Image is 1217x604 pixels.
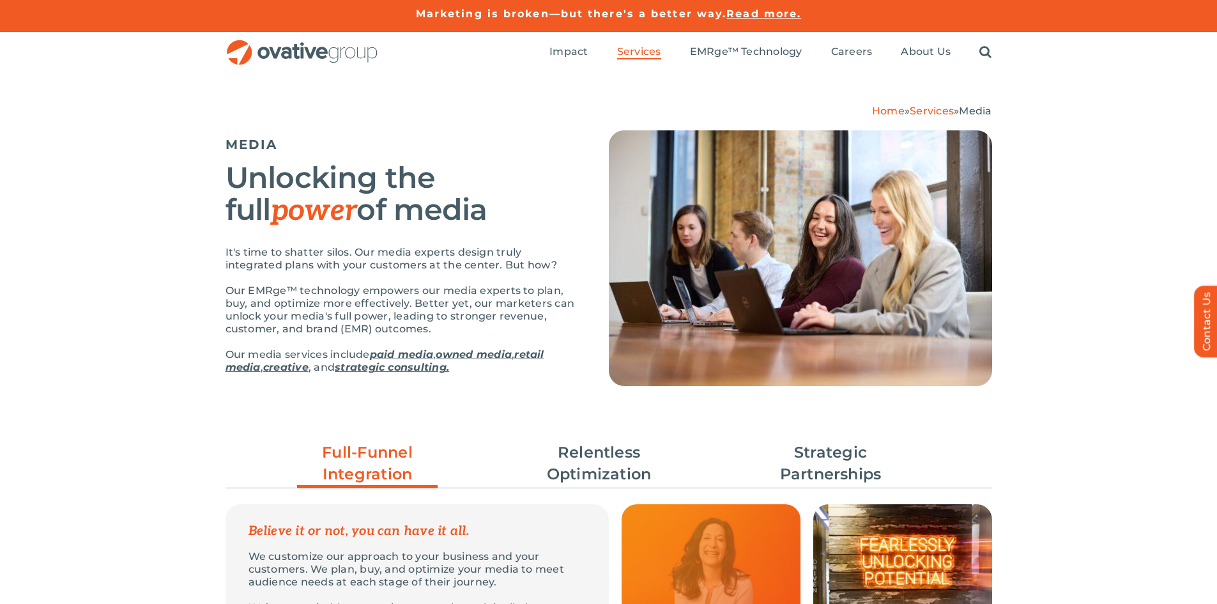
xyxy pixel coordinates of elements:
a: OG_Full_horizontal_RGB [226,38,379,50]
ul: Post Filters [226,435,992,492]
span: About Us [901,45,951,58]
a: Services [617,45,661,59]
p: Our EMRge™ technology empowers our media experts to plan, buy, and optimize more effectively. Bet... [226,284,577,336]
a: Home [872,105,905,117]
span: Impact [549,45,588,58]
a: strategic consulting. [335,361,449,373]
em: power [271,193,357,229]
a: EMRge™ Technology [690,45,802,59]
a: retail media [226,348,544,373]
a: Strategic Partnerships [760,442,901,485]
span: Media [959,105,991,117]
a: Full-Funnel Integration [297,442,438,492]
h5: MEDIA [226,137,577,152]
p: Our media services include , , , , and [226,348,577,374]
a: paid media [370,348,433,360]
a: Search [979,45,991,59]
a: Careers [831,45,873,59]
span: Careers [831,45,873,58]
nav: Menu [549,32,991,73]
span: EMRge™ Technology [690,45,802,58]
a: creative [263,361,309,373]
a: Read more. [726,8,801,20]
a: About Us [901,45,951,59]
a: Impact [549,45,588,59]
a: Relentless Optimization [529,442,670,485]
a: owned media [436,348,512,360]
p: Believe it or not, you can have it all. [249,525,586,538]
h2: Unlocking the full of media [226,162,577,227]
span: Services [617,45,661,58]
span: » » [872,105,992,117]
a: Marketing is broken—but there's a better way. [416,8,727,20]
img: Media – Hero [609,130,992,386]
p: We customize our approach to your business and your customers. We plan, buy, and optimize your me... [249,550,586,589]
a: Services [910,105,954,117]
p: It's time to shatter silos. Our media experts design truly integrated plans with your customers a... [226,246,577,272]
